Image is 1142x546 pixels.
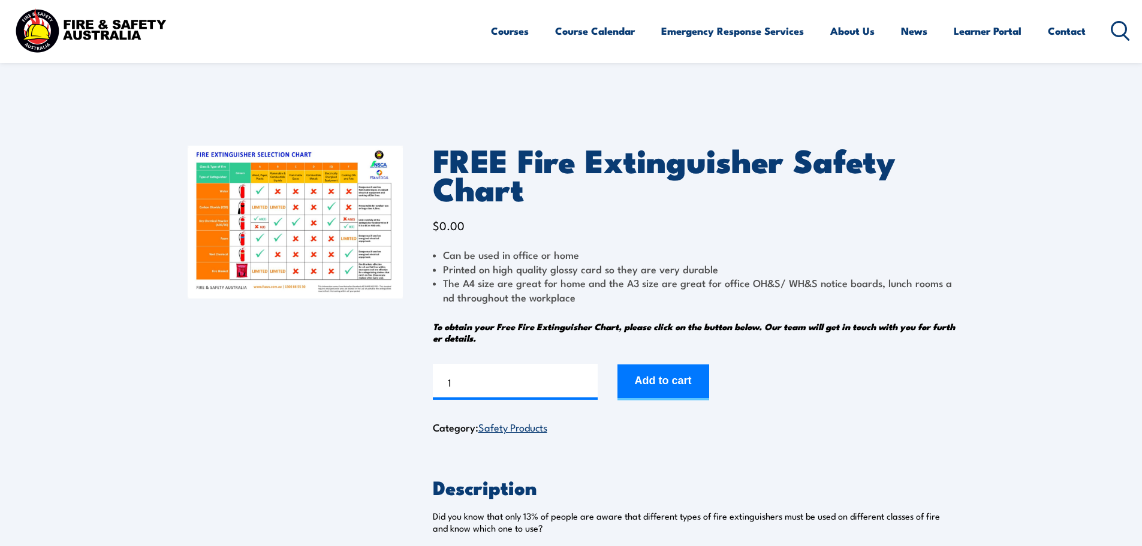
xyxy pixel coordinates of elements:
em: To obtain your Free Fire Extinguisher Chart, please click on the button below. Our team will get ... [433,319,955,345]
a: News [901,15,927,47]
span: Category: [433,420,547,435]
li: The A4 size are great for home and the A3 size are great for office OH&S/ WH&S notice boards, lun... [433,276,955,304]
a: Emergency Response Services [661,15,804,47]
bdi: 0.00 [433,217,465,233]
img: FREE Fire Extinguisher Safety Chart [188,146,403,298]
button: Add to cart [617,364,709,400]
a: Learner Portal [954,15,1022,47]
a: About Us [830,15,875,47]
h1: FREE Fire Extinguisher Safety Chart [433,146,955,201]
a: Course Calendar [555,15,635,47]
li: Can be used in office or home [433,248,955,261]
h2: Description [433,478,955,495]
li: Printed on high quality glossy card so they are very durable [433,262,955,276]
a: Courses [491,15,529,47]
p: Did you know that only 13% of people are aware that different types of fire extinguishers must be... [433,510,955,534]
input: Product quantity [433,364,598,400]
a: Contact [1048,15,1086,47]
span: $ [433,217,439,233]
a: Safety Products [478,420,547,434]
